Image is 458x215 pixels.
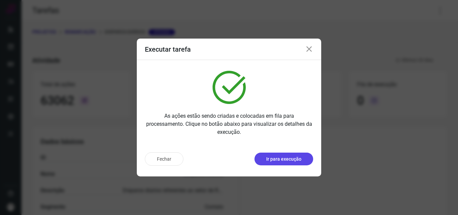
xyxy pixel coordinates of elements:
button: Ir para execução [254,153,313,165]
button: Fechar [145,152,183,166]
h3: Executar tarefa [145,45,191,53]
img: verified.svg [213,71,246,104]
p: As ações estão sendo criadas e colocadas em fila para processamento. Clique no botão abaixo para ... [145,112,313,136]
p: Ir para execução [266,156,301,163]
